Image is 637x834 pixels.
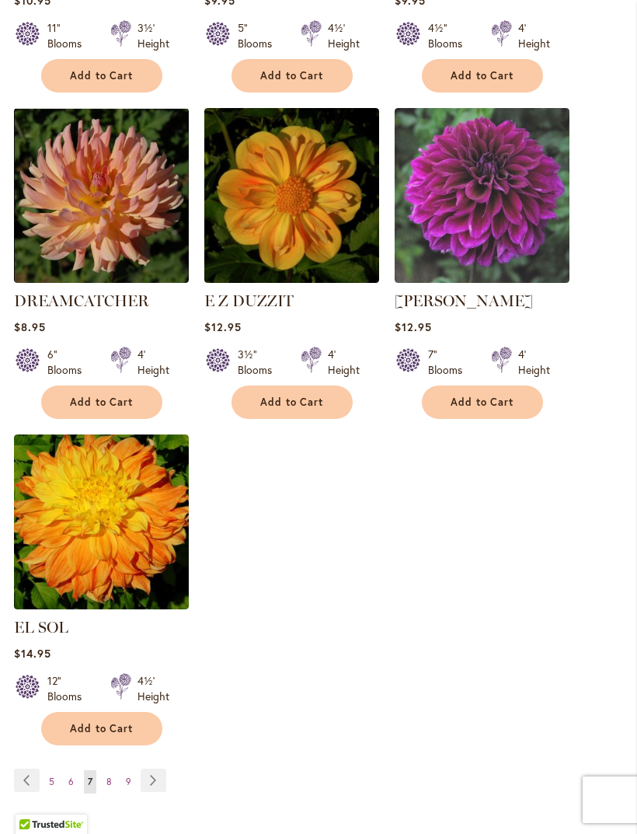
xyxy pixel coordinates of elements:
[137,20,169,51] div: 3½' Height
[126,776,131,787] span: 9
[451,396,514,409] span: Add to Cart
[204,108,379,283] img: E Z DUZZIT
[45,770,58,794] a: 5
[204,319,242,334] span: $12.95
[428,20,472,51] div: 4½" Blooms
[328,20,360,51] div: 4½' Height
[12,779,55,822] iframe: Launch Accessibility Center
[14,271,189,286] a: Dreamcatcher
[328,347,360,378] div: 4' Height
[103,770,116,794] a: 8
[70,722,134,735] span: Add to Cart
[428,347,472,378] div: 7" Blooms
[518,347,550,378] div: 4' Height
[14,319,46,334] span: $8.95
[395,319,432,334] span: $12.95
[260,69,324,82] span: Add to Cart
[238,347,282,378] div: 3½" Blooms
[14,646,51,661] span: $14.95
[49,776,54,787] span: 5
[70,396,134,409] span: Add to Cart
[231,386,353,419] button: Add to Cart
[70,69,134,82] span: Add to Cart
[47,20,92,51] div: 11" Blooms
[68,776,74,787] span: 6
[395,271,569,286] a: Einstein
[41,59,162,92] button: Add to Cart
[14,598,189,612] a: EL SOL
[137,347,169,378] div: 4' Height
[260,396,324,409] span: Add to Cart
[395,108,569,283] img: Einstein
[14,108,189,283] img: Dreamcatcher
[422,59,543,92] button: Add to Cart
[14,618,68,637] a: EL SOL
[395,291,533,310] a: [PERSON_NAME]
[204,271,379,286] a: E Z DUZZIT
[422,386,543,419] button: Add to Cart
[122,770,135,794] a: 9
[238,20,282,51] div: 5" Blooms
[518,20,550,51] div: 4' Height
[231,59,353,92] button: Add to Cart
[451,69,514,82] span: Add to Cart
[14,291,149,310] a: DREAMCATCHER
[204,291,294,310] a: E Z DUZZIT
[88,776,92,787] span: 7
[14,434,189,609] img: EL SOL
[106,776,112,787] span: 8
[41,386,162,419] button: Add to Cart
[47,347,92,378] div: 6" Blooms
[47,673,92,704] div: 12" Blooms
[137,673,169,704] div: 4½' Height
[41,712,162,745] button: Add to Cart
[64,770,78,794] a: 6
